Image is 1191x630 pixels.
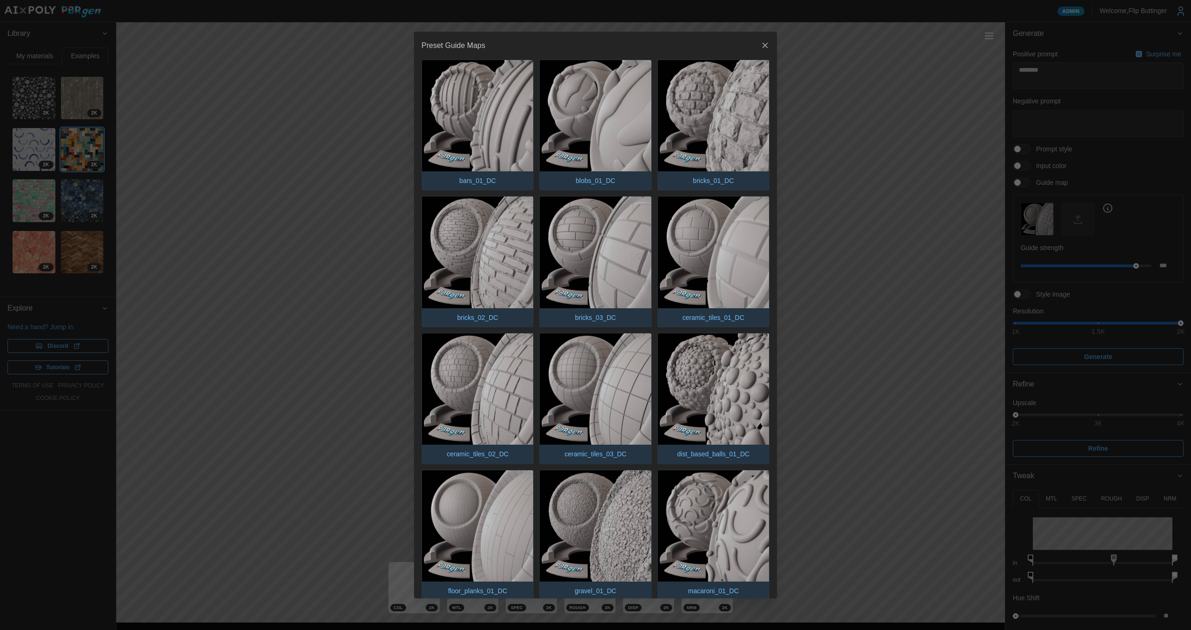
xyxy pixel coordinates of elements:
[539,470,651,601] button: gravel_01_DC.pnggravel_01_DC
[539,333,651,464] button: ceramic_tiles_03_DC.pngceramic_tiles_03_DC
[658,470,769,582] img: macaroni_01_DC.png
[422,333,533,445] img: ceramic_tiles_02_DC.png
[453,308,503,327] p: bricks_02_DC
[422,42,485,49] h2: Preset Guide Maps
[422,60,534,191] button: bars_01_DC.pngbars_01_DC
[539,196,651,327] button: bricks_03_DC.pngbricks_03_DC
[422,196,534,327] button: bricks_02_DC.pngbricks_02_DC
[540,196,651,308] img: bricks_03_DC.png
[657,60,769,191] button: bricks_01_DC.pngbricks_01_DC
[570,308,621,327] p: bricks_03_DC
[560,445,631,463] p: ceramic_tiles_03_DC
[540,333,651,445] img: ceramic_tiles_03_DC.png
[657,470,769,601] button: macaroni_01_DC.pngmacaroni_01_DC
[672,445,754,463] p: dist_based_balls_01_DC
[422,470,534,601] button: floor_planks_01_DC.pngfloor_planks_01_DC
[540,470,651,582] img: gravel_01_DC.png
[683,582,743,600] p: macaroni_01_DC
[657,196,769,327] button: ceramic_tiles_01_DC.pngceramic_tiles_01_DC
[442,445,513,463] p: ceramic_tiles_02_DC
[422,60,533,171] img: bars_01_DC.png
[688,171,738,190] p: bricks_01_DC
[571,171,620,190] p: blobs_01_DC
[540,60,651,171] img: blobs_01_DC.png
[422,470,533,582] img: floor_planks_01_DC.png
[658,333,769,445] img: dist_based_balls_01_DC.png
[570,582,621,600] p: gravel_01_DC
[678,308,749,327] p: ceramic_tiles_01_DC
[455,171,501,190] p: bars_01_DC
[422,196,533,308] img: bricks_02_DC.png
[539,60,651,191] button: blobs_01_DC.pngblobs_01_DC
[658,60,769,171] img: bricks_01_DC.png
[657,333,769,464] button: dist_based_balls_01_DC.pngdist_based_balls_01_DC
[422,333,534,464] button: ceramic_tiles_02_DC.pngceramic_tiles_02_DC
[658,196,769,308] img: ceramic_tiles_01_DC.png
[443,582,512,600] p: floor_planks_01_DC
